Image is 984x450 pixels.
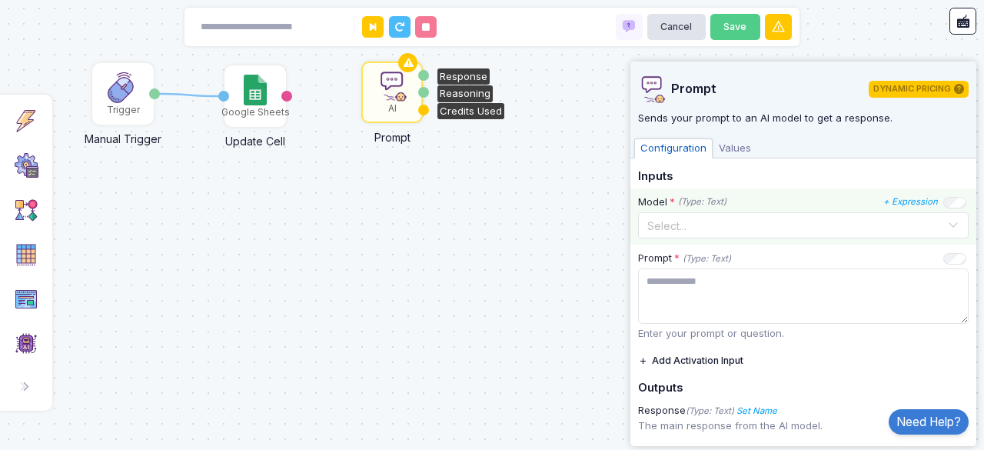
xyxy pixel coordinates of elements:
img: category-v1.png [14,287,38,312]
p: Enter your prompt or question. [638,326,969,342]
img: flow-v1.png [14,198,38,222]
div: Credits Used [437,103,504,120]
img: settings.png [14,153,38,178]
div: Reasoning [437,85,493,102]
i: (Type: Text) [683,252,731,265]
button: Save [710,14,760,41]
button: Add Activation Input [638,348,743,375]
h5: Inputs [638,170,969,184]
div: Trigger [107,103,140,117]
span: DYNAMIC PRICING [869,81,969,98]
img: google-sheets.svg [244,75,266,105]
div: Prompt [327,122,457,145]
img: category.png [14,242,38,267]
button: Warnings [765,14,792,41]
div: Update Cell [190,125,321,149]
p: Sends your prompt to an AI model to get a response. [638,111,969,126]
img: category-v2.png [14,332,38,356]
div: Response [437,68,490,85]
img: trigger.png [14,108,38,133]
span: Configuration [634,138,713,158]
button: Cancel [647,14,706,41]
span: Values [713,138,757,158]
img: prompt-v4.png [638,75,666,103]
i: + Expression [883,196,938,207]
div: Prompt [638,251,731,266]
span: Prompt [671,82,869,97]
a: Need Help? [889,409,969,435]
i: (Type: Text) [678,195,726,208]
div: AI [388,102,397,115]
a: Set Name [736,405,777,416]
div: Manual Trigger [58,123,188,147]
p: The main response from the AI model. [638,418,969,434]
a: + Expression [883,195,938,208]
div: Google Sheets [221,105,290,119]
div: Model [638,195,726,210]
img: prompt-v4.png [377,71,407,102]
i: (Type: Text) [686,405,734,416]
h5: Outputs [638,382,969,395]
img: manual.png [108,72,138,103]
div: Response [630,403,976,418]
